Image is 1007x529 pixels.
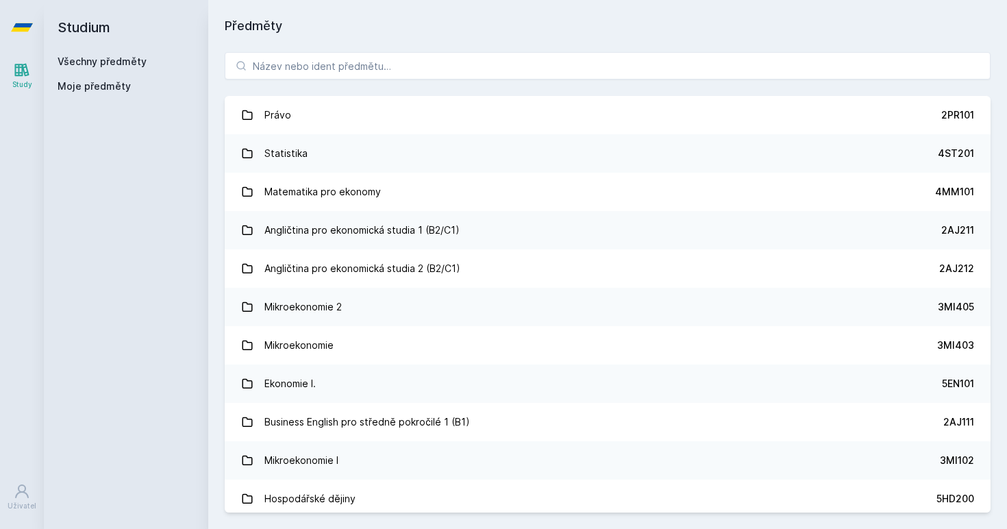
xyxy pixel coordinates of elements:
[264,447,338,474] div: Mikroekonomie I
[225,480,991,518] a: Hospodářské dějiny 5HD200
[225,173,991,211] a: Matematika pro ekonomy 4MM101
[225,365,991,403] a: Ekonomie I. 5EN101
[3,55,41,97] a: Study
[264,140,308,167] div: Statistika
[942,377,974,391] div: 5EN101
[940,454,974,467] div: 3MI102
[8,501,36,511] div: Uživatel
[58,56,147,67] a: Všechny předměty
[943,415,974,429] div: 2AJ111
[937,339,974,352] div: 3MI403
[225,288,991,326] a: Mikroekonomie 2 3MI405
[225,441,991,480] a: Mikroekonomie I 3MI102
[225,249,991,288] a: Angličtina pro ekonomická studia 2 (B2/C1) 2AJ212
[264,332,334,359] div: Mikroekonomie
[225,134,991,173] a: Statistika 4ST201
[225,16,991,36] h1: Předměty
[225,96,991,134] a: Právo 2PR101
[938,300,974,314] div: 3MI405
[225,403,991,441] a: Business English pro středně pokročilé 1 (B1) 2AJ111
[12,79,32,90] div: Study
[936,492,974,506] div: 5HD200
[3,476,41,518] a: Uživatel
[264,485,356,513] div: Hospodářské dějiny
[225,52,991,79] input: Název nebo ident předmětu…
[264,293,342,321] div: Mikroekonomie 2
[225,211,991,249] a: Angličtina pro ekonomická studia 1 (B2/C1) 2AJ211
[264,370,316,397] div: Ekonomie I.
[935,185,974,199] div: 4MM101
[58,79,131,93] span: Moje předměty
[264,178,381,206] div: Matematika pro ekonomy
[941,108,974,122] div: 2PR101
[939,262,974,275] div: 2AJ212
[941,223,974,237] div: 2AJ211
[938,147,974,160] div: 4ST201
[264,217,460,244] div: Angličtina pro ekonomická studia 1 (B2/C1)
[225,326,991,365] a: Mikroekonomie 3MI403
[264,408,470,436] div: Business English pro středně pokročilé 1 (B1)
[264,255,460,282] div: Angličtina pro ekonomická studia 2 (B2/C1)
[264,101,291,129] div: Právo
